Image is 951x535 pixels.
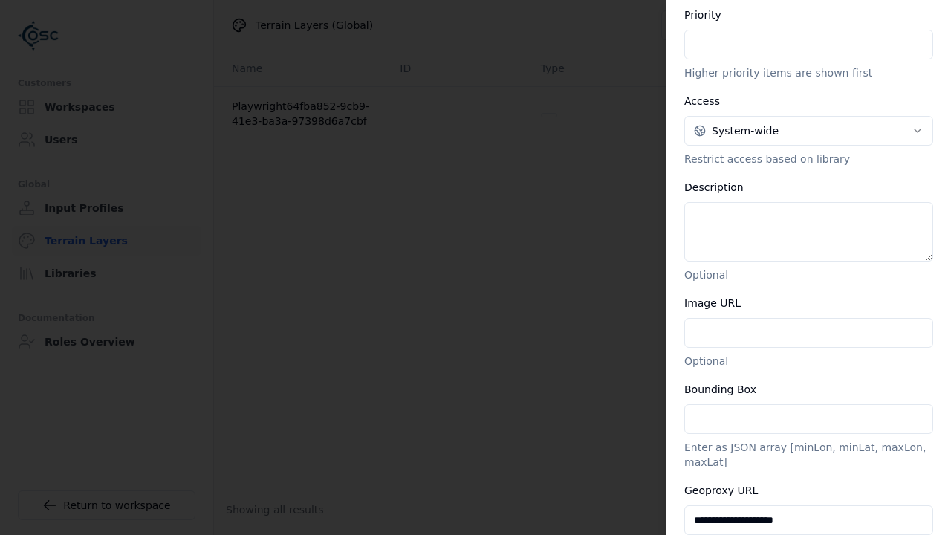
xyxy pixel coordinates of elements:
[684,354,933,369] p: Optional
[684,440,933,470] p: Enter as JSON array [minLon, minLat, maxLon, maxLat]
[684,9,721,21] label: Priority
[684,95,720,107] label: Access
[684,267,933,282] p: Optional
[684,181,744,193] label: Description
[684,484,758,496] label: Geoproxy URL
[684,65,933,80] p: Higher priority items are shown first
[684,152,933,166] p: Restrict access based on library
[684,297,741,309] label: Image URL
[684,383,756,395] label: Bounding Box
